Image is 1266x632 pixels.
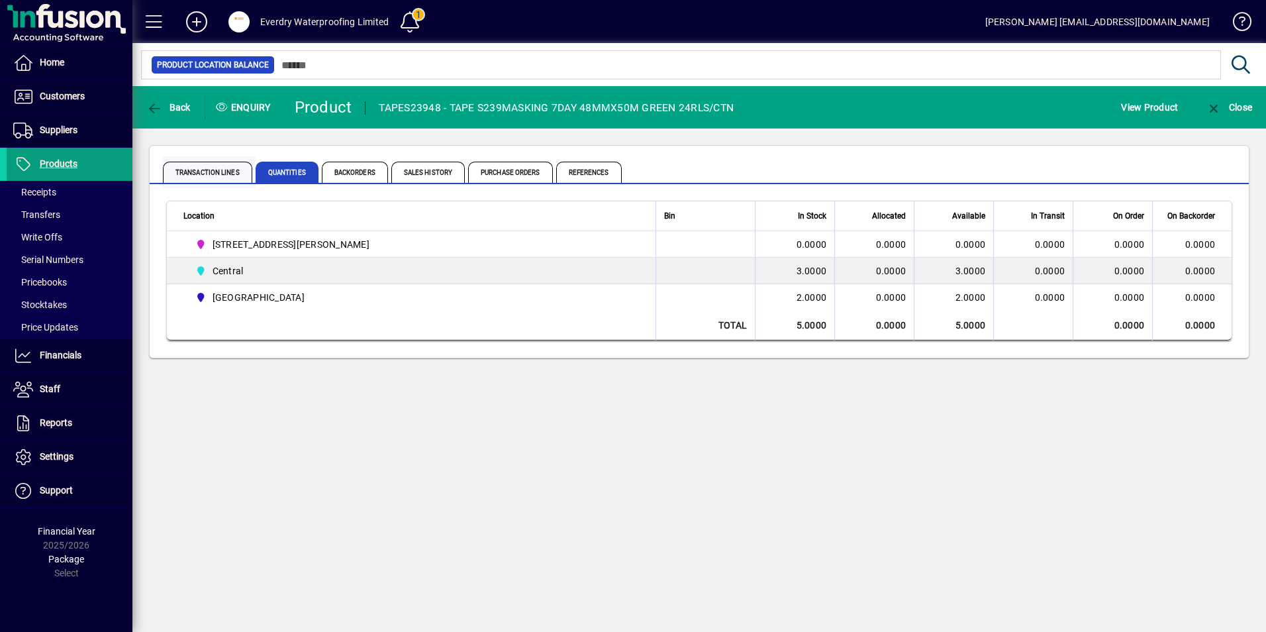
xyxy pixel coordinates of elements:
[1035,239,1065,250] span: 0.0000
[391,162,465,183] span: Sales History
[7,373,132,406] a: Staff
[1206,102,1252,113] span: Close
[876,266,906,276] span: 0.0000
[755,311,834,341] td: 5.0000
[7,80,132,113] a: Customers
[213,264,244,278] span: Central
[1152,311,1232,341] td: 0.0000
[7,203,132,226] a: Transfers
[1167,209,1215,223] span: On Backorder
[205,97,285,118] div: Enquiry
[755,231,834,258] td: 0.0000
[914,231,993,258] td: 0.0000
[1113,209,1144,223] span: On Order
[40,57,64,68] span: Home
[175,10,218,34] button: Add
[13,277,67,288] span: Pricebooks
[7,316,132,339] a: Price Updates
[40,451,73,462] span: Settings
[755,258,834,284] td: 3.0000
[1035,292,1065,303] span: 0.0000
[7,407,132,440] a: Reports
[48,554,84,564] span: Package
[914,311,993,341] td: 5.0000
[7,181,132,203] a: Receipts
[1152,231,1232,258] td: 0.0000
[40,384,60,394] span: Staff
[13,322,78,333] span: Price Updates
[834,311,914,341] td: 0.0000
[40,417,72,428] span: Reports
[157,58,269,72] span: Product Location Balance
[1202,95,1255,119] button: Close
[190,263,641,279] span: Central
[322,162,388,183] span: Backorders
[1073,311,1152,341] td: 0.0000
[13,187,56,197] span: Receipts
[7,46,132,79] a: Home
[1114,238,1145,251] span: 0.0000
[556,162,622,183] span: References
[1118,95,1181,119] button: View Product
[379,97,734,119] div: TAPES23948 - TAPE S239MASKING 7DAY 48MMX50M GREEN 24RLS/CTN
[38,526,95,537] span: Financial Year
[985,11,1210,32] div: [PERSON_NAME] [EMAIL_ADDRESS][DOMAIN_NAME]
[13,209,60,220] span: Transfers
[213,238,369,251] span: [STREET_ADDRESS][PERSON_NAME]
[7,248,132,271] a: Serial Numbers
[1152,258,1232,284] td: 0.0000
[1114,264,1145,278] span: 0.0000
[876,239,906,250] span: 0.0000
[7,474,132,507] a: Support
[914,284,993,311] td: 2.0000
[876,292,906,303] span: 0.0000
[664,209,675,223] span: Bin
[218,10,260,34] button: Profile
[952,209,985,223] span: Available
[213,291,305,304] span: [GEOGRAPHIC_DATA]
[1035,266,1065,276] span: 0.0000
[190,290,641,305] span: Queenstown
[1223,3,1249,46] a: Knowledge Base
[13,299,67,310] span: Stocktakes
[7,339,132,372] a: Financials
[7,114,132,147] a: Suppliers
[798,209,826,223] span: In Stock
[40,158,77,169] span: Products
[13,254,83,265] span: Serial Numbers
[40,350,81,360] span: Financials
[260,11,389,32] div: Everdry Waterproofing Limited
[1152,284,1232,311] td: 0.0000
[183,209,215,223] span: Location
[295,97,352,118] div: Product
[1031,209,1065,223] span: In Transit
[468,162,553,183] span: Purchase Orders
[1121,97,1178,118] span: View Product
[256,162,318,183] span: Quantities
[163,162,252,183] span: Transaction Lines
[143,95,194,119] button: Back
[755,284,834,311] td: 2.0000
[40,125,77,135] span: Suppliers
[7,441,132,474] a: Settings
[914,258,993,284] td: 3.0000
[1114,291,1145,304] span: 0.0000
[1192,95,1266,119] app-page-header-button: Close enquiry
[190,237,641,252] span: 14 Tanya Street
[7,226,132,248] a: Write Offs
[7,271,132,293] a: Pricebooks
[40,91,85,101] span: Customers
[40,485,73,496] span: Support
[146,102,191,113] span: Back
[872,209,906,223] span: Allocated
[132,95,205,119] app-page-header-button: Back
[656,311,755,341] td: Total
[7,293,132,316] a: Stocktakes
[13,232,62,242] span: Write Offs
